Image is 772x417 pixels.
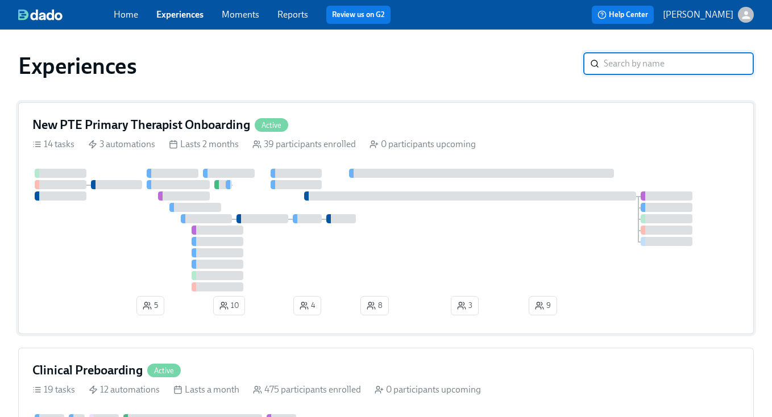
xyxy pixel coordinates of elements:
div: 0 participants upcoming [375,383,481,396]
button: 9 [529,296,557,315]
a: Home [114,9,138,20]
a: Moments [222,9,259,20]
button: Help Center [592,6,654,24]
a: Experiences [156,9,204,20]
div: 14 tasks [32,138,74,151]
a: New PTE Primary Therapist OnboardingActive14 tasks 3 automations Lasts 2 months 39 participants e... [18,102,754,334]
span: 10 [219,300,239,311]
button: 8 [360,296,389,315]
button: 4 [293,296,321,315]
h4: New PTE Primary Therapist Onboarding [32,116,250,134]
a: Reports [277,9,308,20]
img: dado [18,9,63,20]
button: Review us on G2 [326,6,391,24]
div: 39 participants enrolled [252,138,356,151]
span: 4 [300,300,315,311]
span: 3 [457,300,472,311]
input: Search by name [604,52,754,75]
div: 19 tasks [32,383,75,396]
a: Review us on G2 [332,9,385,20]
span: 5 [143,300,158,311]
div: 12 automations [89,383,160,396]
button: 10 [213,296,245,315]
span: 8 [367,300,383,311]
span: Active [255,121,288,130]
button: 3 [451,296,479,315]
span: Help Center [597,9,648,20]
div: 475 participants enrolled [253,383,361,396]
h4: Clinical Preboarding [32,362,143,379]
div: 3 automations [88,138,155,151]
div: Lasts a month [173,383,239,396]
span: Active [147,366,181,375]
span: 9 [535,300,551,311]
div: Lasts 2 months [169,138,239,151]
button: 5 [136,296,164,315]
div: 0 participants upcoming [370,138,476,151]
a: dado [18,9,114,20]
p: [PERSON_NAME] [663,9,733,21]
h1: Experiences [18,52,137,80]
button: [PERSON_NAME] [663,7,754,23]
